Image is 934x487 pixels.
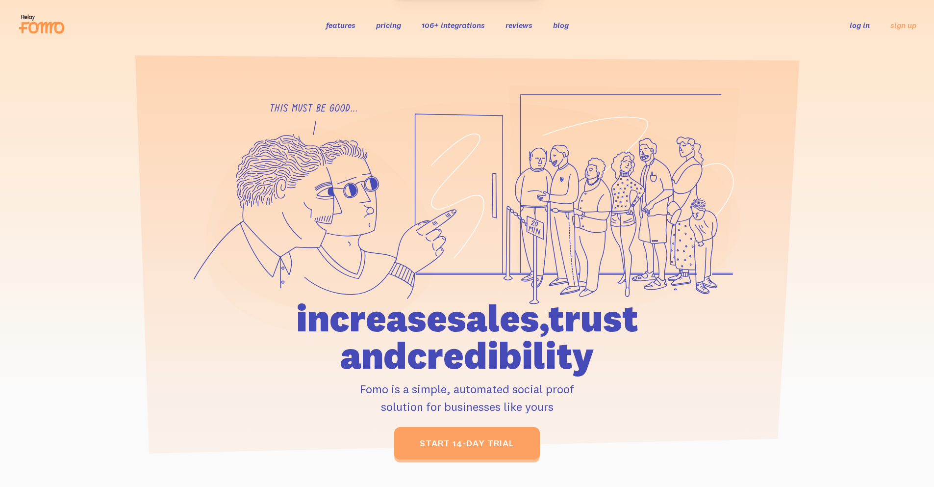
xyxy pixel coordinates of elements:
h1: increase sales, trust and credibility [240,299,694,374]
a: pricing [376,20,401,30]
a: sign up [890,20,916,30]
a: blog [553,20,569,30]
a: reviews [505,20,532,30]
a: start 14-day trial [394,427,540,460]
a: features [326,20,355,30]
a: 106+ integrations [422,20,485,30]
a: log in [850,20,870,30]
p: Fomo is a simple, automated social proof solution for businesses like yours [240,380,694,415]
